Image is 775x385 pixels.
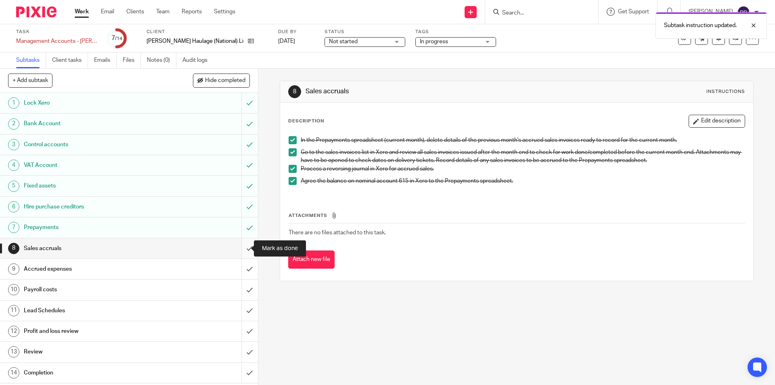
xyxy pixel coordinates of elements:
[16,6,57,17] img: Pixie
[301,148,744,165] p: Go to the sales invoices list in Xero and review all sales invoices issued after the month end to...
[737,6,750,19] img: svg%3E
[288,250,335,269] button: Attach new file
[147,29,268,35] label: Client
[126,8,144,16] a: Clients
[8,263,19,275] div: 9
[8,305,19,316] div: 11
[16,37,97,45] div: Management Accounts - Haworth Haulage (National) Ltd - July
[111,34,122,43] div: 7
[278,29,314,35] label: Due by
[24,325,163,337] h1: Profit and loss review
[16,53,46,68] a: Subtasks
[24,284,163,296] h1: Payroll costs
[689,115,745,128] button: Edit description
[301,165,744,173] p: Process a reversing journal in Xero for accrued sales.
[301,136,744,144] p: In the Prepayments spreadsheet (current month), delete details of the previous month's accrued sa...
[8,222,19,233] div: 7
[8,160,19,171] div: 4
[16,37,97,45] div: Management Accounts - [PERSON_NAME] Haulage (National) Ltd - July
[289,213,327,218] span: Attachments
[8,367,19,379] div: 14
[306,87,534,96] h1: Sales accruals
[706,88,745,95] div: Instructions
[182,53,214,68] a: Audit logs
[24,159,163,171] h1: VAT Account
[8,118,19,130] div: 2
[301,177,744,185] p: Agree the balance on nominal account 615 in Xero to the Prepayments spreadsheet.
[8,181,19,192] div: 5
[52,53,88,68] a: Client tasks
[214,8,235,16] a: Settings
[8,97,19,109] div: 1
[24,263,163,275] h1: Accrued expenses
[75,8,89,16] a: Work
[24,97,163,109] h1: Lock Xero
[8,346,19,358] div: 13
[94,53,117,68] a: Emails
[329,39,358,44] span: Not started
[288,118,324,124] p: Description
[24,118,163,130] h1: Bank Account
[205,78,245,84] span: Hide completed
[147,53,176,68] a: Notes (0)
[325,29,405,35] label: Status
[24,180,163,192] h1: Fixed assets
[278,38,295,44] span: [DATE]
[24,201,163,213] h1: Hire purchase creditors
[24,242,163,255] h1: Sales accruals
[24,367,163,379] h1: Completion
[8,139,19,150] div: 3
[8,284,19,295] div: 10
[193,74,250,87] button: Hide completed
[24,346,163,358] h1: Review
[8,243,19,254] div: 8
[123,53,141,68] a: Files
[664,21,737,29] p: Subtask instruction updated.
[156,8,170,16] a: Team
[24,139,163,151] h1: Control accounts
[115,36,122,41] small: /14
[289,230,386,236] span: There are no files attached to this task.
[8,326,19,337] div: 12
[101,8,114,16] a: Email
[182,8,202,16] a: Reports
[8,201,19,212] div: 6
[16,29,97,35] label: Task
[24,305,163,317] h1: Lead Schedules
[420,39,448,44] span: In progress
[8,74,52,87] button: + Add subtask
[288,85,301,98] div: 8
[24,221,163,234] h1: Prepayments
[147,37,244,45] p: [PERSON_NAME] Haulage (National) Limited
